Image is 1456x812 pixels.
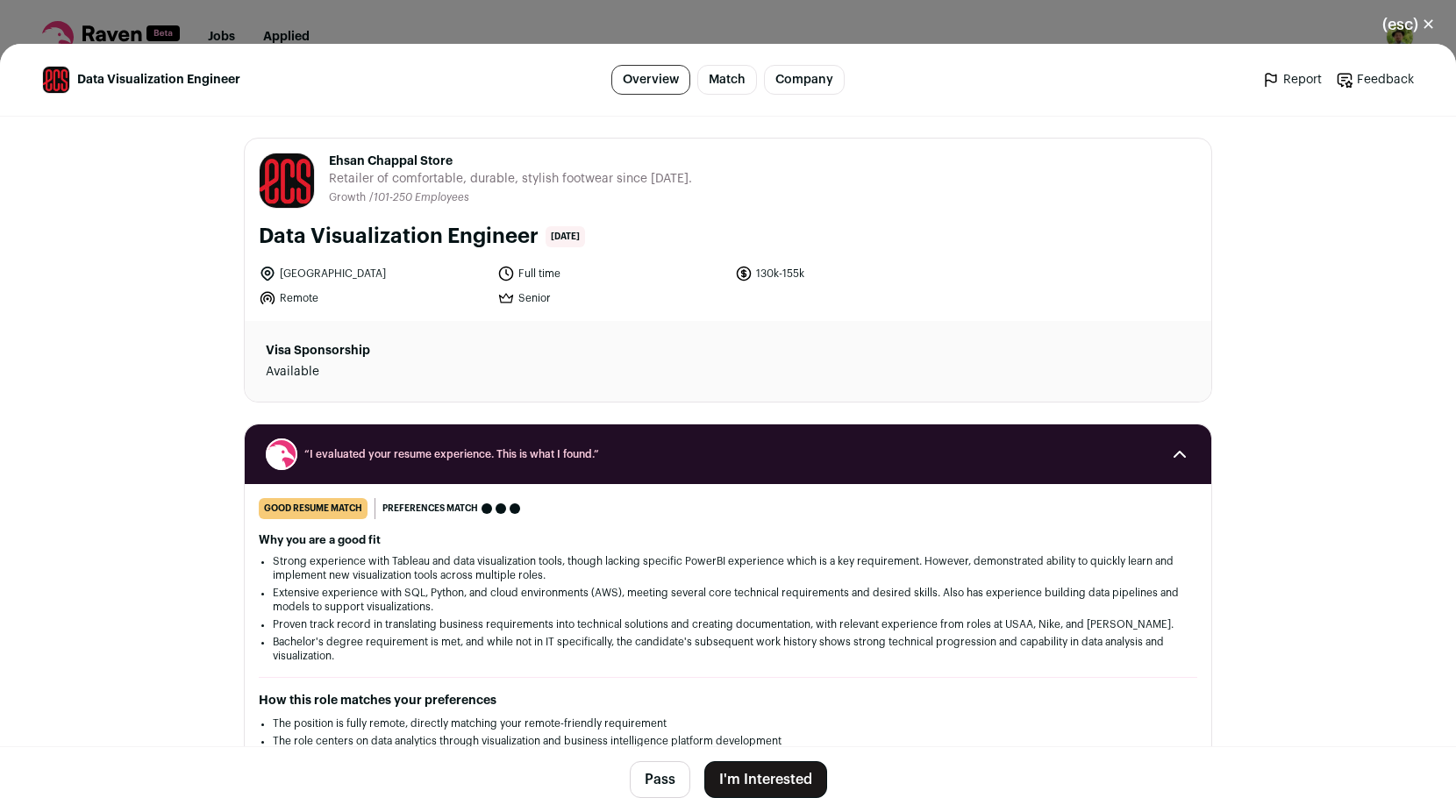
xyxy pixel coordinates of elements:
img: d94799e92642f7d623c73e4e6ebd8c025b56d54f237b426a0eb871713f12e9bb.jpg [260,153,314,207]
a: Report [1262,71,1322,89]
a: Overview [611,65,690,95]
li: Bachelor's degree requirement is met, and while not in IT specifically, the candidate's subsequen... [273,635,1183,663]
li: 130k-155k [735,265,963,282]
img: d94799e92642f7d623c73e4e6ebd8c025b56d54f237b426a0eb871713f12e9bb.jpg [43,67,69,93]
span: “I evaluated your resume experience. This is what I found.” [304,447,1152,461]
li: The position is fully remote, directly matching your remote-friendly requirement [273,716,1183,730]
div: good resume match [259,498,368,519]
span: Retailer of comfortable, durable, stylish footwear since [DATE]. [329,170,692,188]
li: Growth [329,191,369,204]
li: Proven track record in translating business requirements into technical solutions and creating do... [273,617,1183,631]
button: Pass [630,761,690,798]
a: Feedback [1336,71,1414,89]
h1: Data Visualization Engineer [259,223,539,251]
li: Extensive experience with SQL, Python, and cloud environments (AWS), meeting several core technic... [273,586,1183,614]
span: Ehsan Chappal Store [329,153,692,170]
a: Company [764,65,845,95]
h2: Why you are a good fit [259,533,1197,547]
span: [DATE] [546,226,585,247]
li: Strong experience with Tableau and data visualization tools, though lacking specific PowerBI expe... [273,554,1183,582]
dd: Available [266,363,574,381]
li: Remote [259,289,487,307]
a: Match [697,65,757,95]
span: Data Visualization Engineer [77,71,240,89]
span: Preferences match [382,500,478,517]
h2: How this role matches your preferences [259,692,1197,709]
button: I'm Interested [704,761,827,798]
li: / [369,191,469,204]
li: Full time [497,265,725,282]
dt: Visa Sponsorship [266,342,574,360]
li: The role centers on data analytics through visualization and business intelligence platform devel... [273,734,1183,748]
li: Senior [497,289,725,307]
button: Close modal [1361,5,1456,44]
li: [GEOGRAPHIC_DATA] [259,265,487,282]
span: 101-250 Employees [374,192,469,203]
